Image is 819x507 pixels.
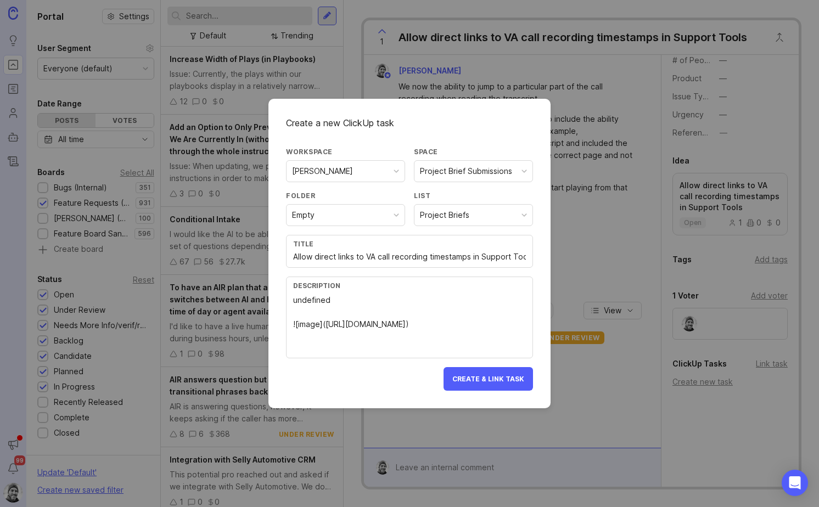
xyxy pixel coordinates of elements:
div: Description [293,281,526,290]
div: Workspace [286,147,405,156]
div: Project Brief Submissions [420,165,512,177]
span: Create & Link Task [452,375,524,383]
div: Open Intercom Messenger [782,470,808,496]
div: Create a new ClickUp task [286,116,533,129]
button: Create & Link Task [444,367,533,391]
div: Folder [286,191,405,200]
div: Project Briefs [420,209,469,221]
div: [PERSON_NAME] [292,165,353,177]
div: Empty [292,209,315,221]
textarea: undefined ![image]([URL][DOMAIN_NAME]) [293,294,526,354]
div: Space [414,147,533,156]
div: Title [293,240,526,248]
div: List [414,191,533,200]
